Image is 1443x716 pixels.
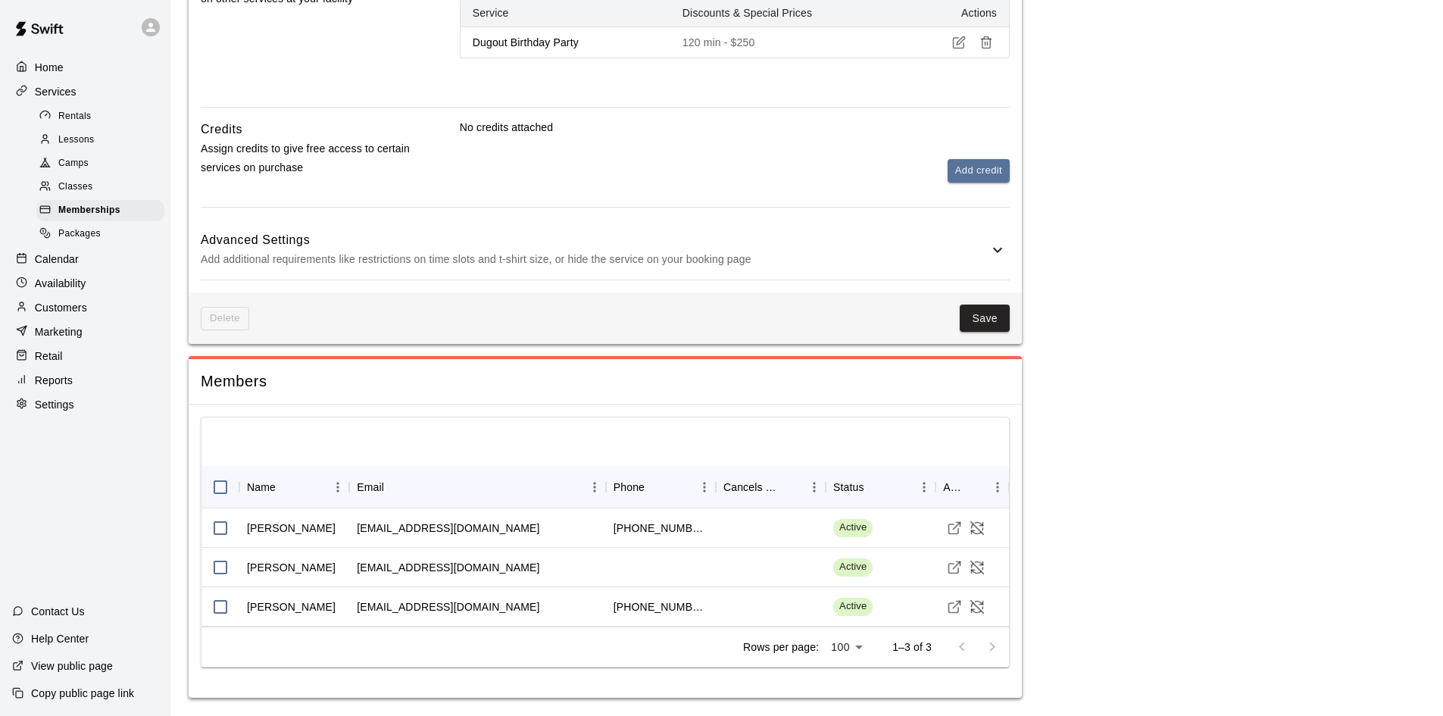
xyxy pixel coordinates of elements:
[965,477,986,498] button: Sort
[716,466,826,508] div: Cancels Date
[36,224,164,245] div: Packages
[833,560,873,574] span: Active
[826,466,935,508] div: Status
[864,477,885,498] button: Sort
[833,466,864,508] div: Status
[201,307,249,330] span: This membership cannot be deleted since it still has members
[35,349,63,364] p: Retail
[357,560,539,575] div: robertsoran@gmail.com
[825,636,868,658] div: 100
[833,599,873,614] span: Active
[693,476,716,499] button: Menu
[31,631,89,646] p: Help Center
[943,517,966,539] a: Visit customer profile
[31,604,85,619] p: Contact Us
[36,105,170,128] a: Rentals
[36,200,164,221] div: Memberships
[614,521,708,536] div: +14795867979
[12,369,158,392] a: Reports
[966,517,989,539] button: Cancel Membership
[913,476,935,499] button: Menu
[36,223,170,246] a: Packages
[36,152,170,176] a: Camps
[384,477,405,498] button: Sort
[36,128,170,152] a: Lessons
[36,153,164,174] div: Camps
[357,599,539,614] div: trent.rogers24@gmail.com
[35,84,77,99] p: Services
[803,476,826,499] button: Menu
[35,276,86,291] p: Availability
[943,556,966,579] a: Visit customer profile
[357,466,384,508] div: Email
[58,203,120,218] span: Memberships
[833,521,873,535] span: Active
[35,324,83,339] p: Marketing
[12,393,158,416] a: Settings
[35,300,87,315] p: Customers
[12,296,158,319] a: Customers
[35,373,73,388] p: Reports
[583,476,606,499] button: Menu
[966,596,989,618] button: Cancel Membership
[36,106,164,127] div: Rentals
[948,159,1010,183] button: Add credit
[31,686,134,701] p: Copy public page link
[966,556,989,579] button: Cancel Membership
[12,80,158,103] a: Services
[58,133,95,148] span: Lessons
[986,476,1009,499] button: Menu
[943,466,965,508] div: Actions
[12,320,158,343] a: Marketing
[201,230,989,250] h6: Advanced Settings
[247,560,336,575] div: Kyler Soran
[614,466,645,508] div: Phone
[12,272,158,295] a: Availability
[357,521,539,536] div: bgeiger82@live.com
[201,220,1010,280] div: Advanced SettingsAdd additional requirements like restrictions on time slots and t-shirt size, or...
[36,176,170,199] a: Classes
[247,599,336,614] div: Trent Rogers
[247,521,336,536] div: Brandon Geiger
[201,139,411,177] p: Assign credits to give free access to certain services on purchase
[12,248,158,270] a: Calendar
[723,466,782,508] div: Cancels Date
[35,252,79,267] p: Calendar
[12,56,158,79] a: Home
[58,156,89,171] span: Camps
[349,466,606,508] div: Email
[58,109,92,124] span: Rentals
[58,227,101,242] span: Packages
[36,199,170,223] a: Memberships
[58,180,92,195] span: Classes
[36,130,164,151] div: Lessons
[276,477,297,498] button: Sort
[943,596,966,618] a: Visit customer profile
[460,120,1010,135] p: No credits attached
[247,466,276,508] div: Name
[35,60,64,75] p: Home
[614,599,708,614] div: +14797211791
[473,35,658,50] p: Dugout Birthday Party
[892,639,932,655] p: 1–3 of 3
[12,345,158,367] a: Retail
[935,466,1009,508] div: Actions
[782,477,803,498] button: Sort
[682,35,906,50] p: 120 min - $250
[35,397,74,412] p: Settings
[743,639,819,655] p: Rows per page:
[960,305,1010,333] button: Save
[326,476,349,499] button: Menu
[31,658,113,674] p: View public page
[606,466,716,508] div: Phone
[36,177,164,198] div: Classes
